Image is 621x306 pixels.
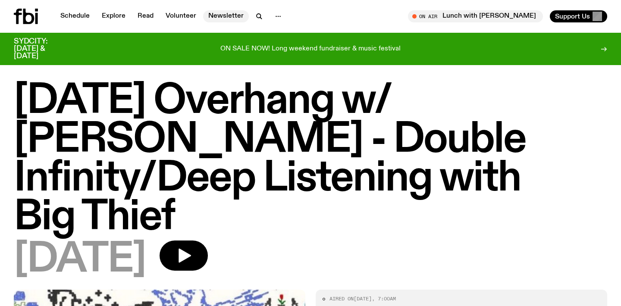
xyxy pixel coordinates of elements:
[354,295,372,302] span: [DATE]
[14,240,146,279] span: [DATE]
[550,10,607,22] button: Support Us
[132,10,159,22] a: Read
[203,10,249,22] a: Newsletter
[220,45,401,53] p: ON SALE NOW! Long weekend fundraiser & music festival
[329,295,354,302] span: Aired on
[555,12,590,20] span: Support Us
[160,10,201,22] a: Volunteer
[97,10,131,22] a: Explore
[14,82,607,237] h1: [DATE] Overhang w/ [PERSON_NAME] - Double Infinity/Deep Listening with Big Thief
[372,295,396,302] span: , 7:00am
[55,10,95,22] a: Schedule
[14,38,69,60] h3: SYDCITY: [DATE] & [DATE]
[408,10,543,22] button: On AirLunch with [PERSON_NAME]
